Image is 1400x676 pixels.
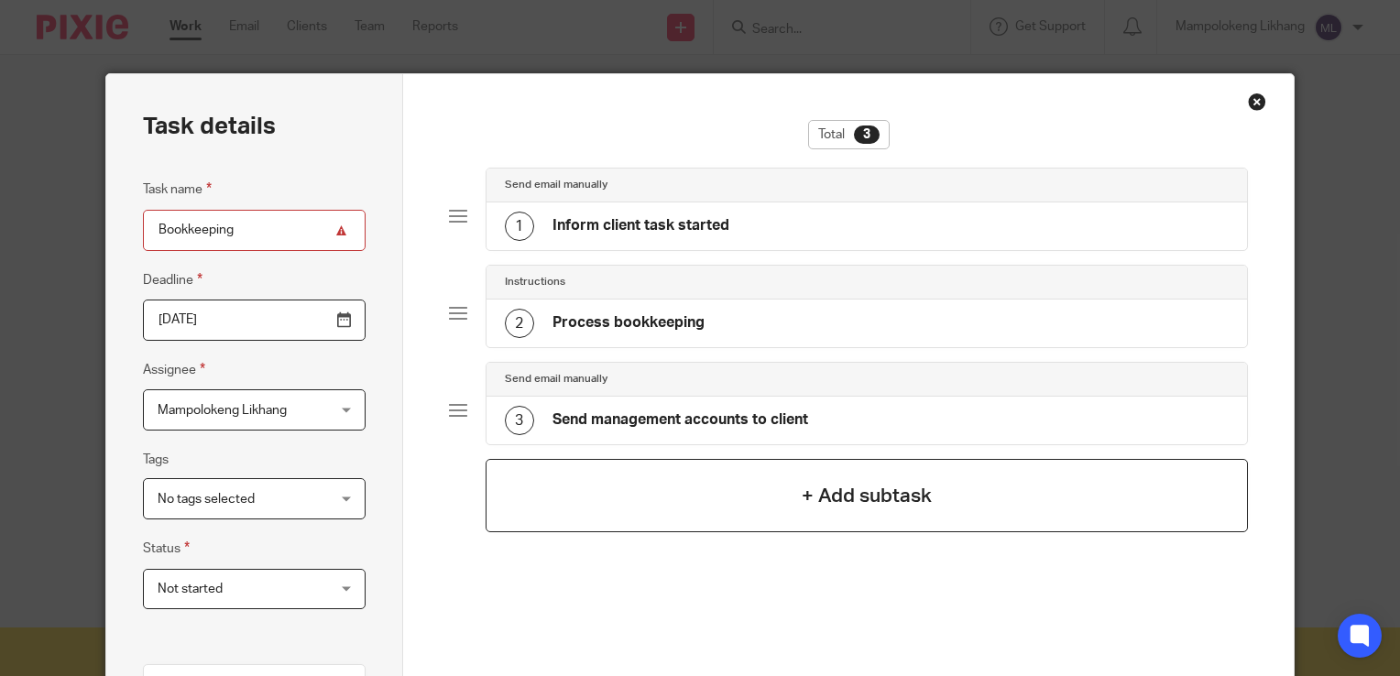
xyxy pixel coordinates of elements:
h4: Instructions [505,275,565,289]
h4: Process bookkeeping [552,313,705,333]
input: Pick a date [143,300,366,341]
input: Task name [143,210,366,251]
h4: Send email manually [505,372,607,387]
div: 3 [505,406,534,435]
span: Not started [158,583,223,595]
label: Task name [143,179,212,200]
h4: Inform client task started [552,216,729,235]
div: 3 [854,125,880,144]
h4: Send email manually [505,178,607,192]
h4: + Add subtask [802,482,932,510]
label: Tags [143,451,169,469]
h4: Send management accounts to client [552,410,808,430]
div: 1 [505,212,534,241]
div: Close this dialog window [1248,93,1266,111]
span: Mampolokeng Likhang [158,404,287,417]
label: Deadline [143,269,202,290]
div: 2 [505,309,534,338]
div: Total [808,120,890,149]
label: Status [143,538,190,559]
label: Assignee [143,359,205,380]
h2: Task details [143,111,276,142]
span: No tags selected [158,493,255,506]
